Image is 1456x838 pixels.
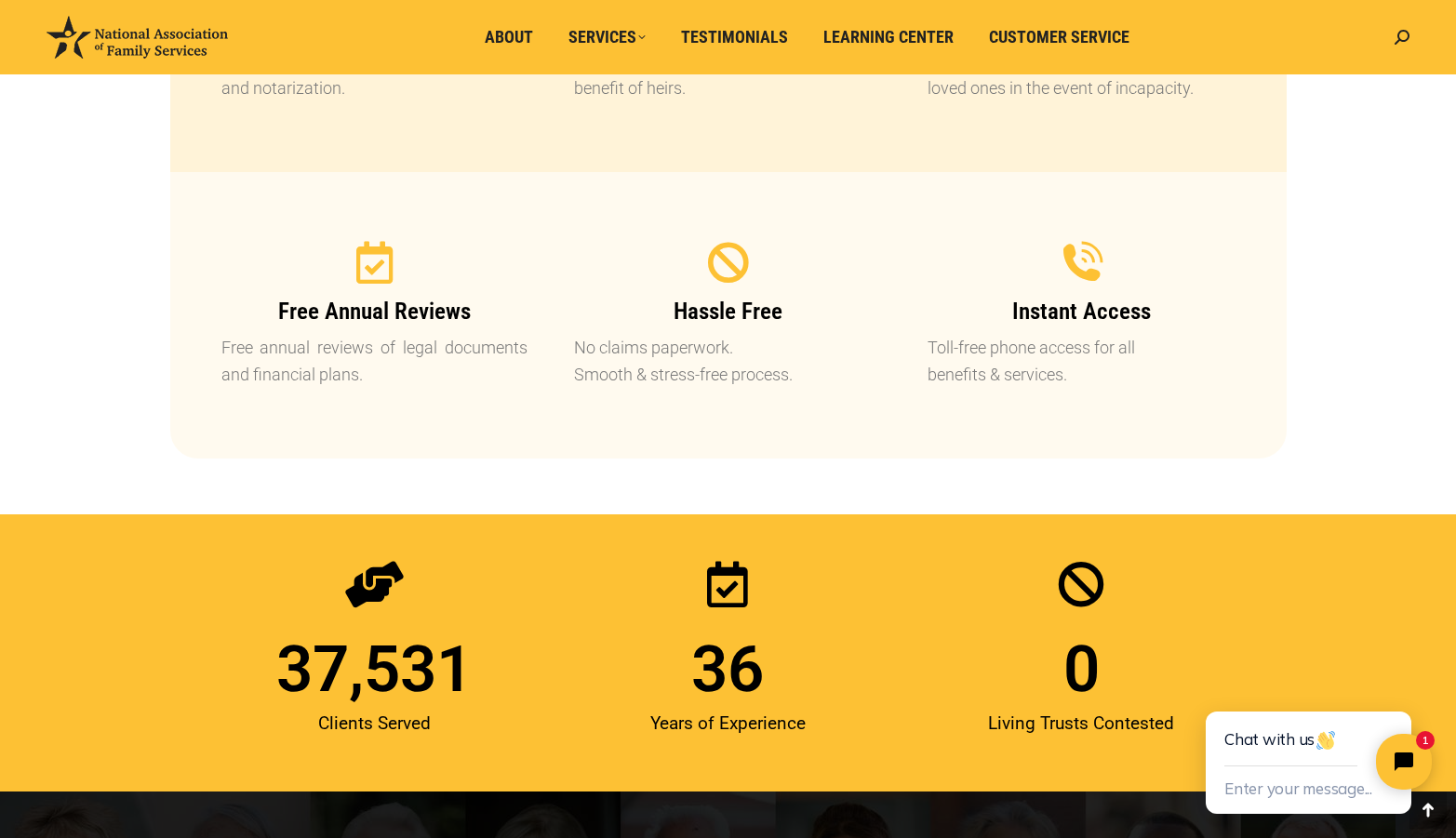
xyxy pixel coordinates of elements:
[823,27,954,47] span: Learning Center
[560,701,895,746] div: Years of Experience
[810,20,967,55] a: Learning Center
[928,49,1235,103] p: Knowledgable attorneys to guide your loved ones in the event of incapacity.
[668,20,801,55] a: Testimonials
[574,335,881,389] p: No claims paperwork. Smooth & stress-free process.
[221,335,528,389] p: Free annual reviews of legal documents and financial plans.
[914,701,1249,746] div: Living Trusts Contested
[976,20,1142,55] a: Customer Service
[928,335,1235,389] p: Toll-free phone access for all benefits & services.
[221,49,528,103] p: In-home document delivery and notarization.
[472,20,546,55] a: About
[1063,637,1100,701] span: 0
[691,637,764,701] span: 36
[681,27,788,47] span: Testimonials
[1164,652,1456,838] iframe: Tidio Chat
[989,27,1129,47] span: Customer Service
[1012,298,1151,325] span: Instant Access
[568,27,646,47] span: Services
[276,637,473,701] span: 37,531
[207,701,542,746] div: Clients Served
[674,298,782,325] span: Hassle Free
[574,49,881,103] p: Free estate administration services for the benefit of heirs.
[485,27,533,47] span: About
[47,16,228,59] img: National Association of Family Services
[278,298,471,325] span: Free Annual Reviews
